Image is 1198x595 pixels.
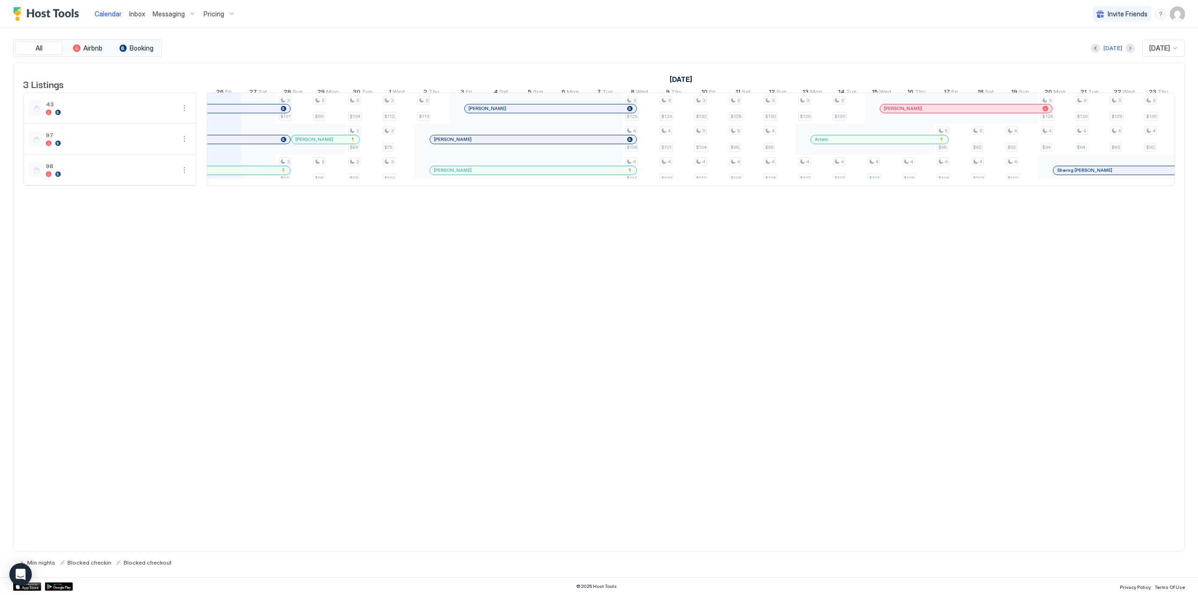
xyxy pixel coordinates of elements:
span: Fri [466,88,472,98]
a: Host Tools Logo [13,7,83,21]
a: October 9, 2025 [664,86,684,100]
button: Airbnb [64,42,111,55]
span: $130 [765,113,776,119]
span: $100 [1008,175,1018,181]
span: 3 [287,97,290,103]
span: 98 [46,162,175,169]
span: 3 [702,97,705,103]
span: 3 [841,97,844,103]
span: 3 [1049,97,1052,103]
span: 2 [391,97,394,103]
span: $112 [696,175,706,181]
span: $104 [350,113,360,119]
a: September 29, 2025 [315,86,341,100]
span: 4 [702,159,705,165]
span: 3 [1153,97,1155,103]
a: October 13, 2025 [800,86,825,100]
span: 4 [668,128,671,134]
a: Calendar [95,9,122,19]
span: 3 [668,97,671,103]
div: menu [179,164,190,176]
span: 97 [46,132,175,139]
a: October 6, 2025 [559,86,581,100]
span: Artem [815,136,828,142]
span: 5 [979,128,982,134]
span: Wed [1123,88,1135,98]
span: 7 [597,88,601,98]
span: Sat [258,88,267,98]
span: $101 [280,113,291,119]
span: $108 [765,175,776,181]
span: Blocked checkin [67,559,111,566]
span: $92 [1008,144,1016,150]
span: [PERSON_NAME] [434,167,472,173]
span: 8 [631,88,635,98]
span: Sat [499,88,508,98]
span: 29 [317,88,325,98]
span: $128 [1042,113,1053,119]
a: October 3, 2025 [458,86,475,100]
a: October 19, 2025 [1009,86,1031,100]
span: $95 [938,144,947,150]
span: Invite Friends [1108,10,1147,18]
span: 4 [1083,128,1086,134]
span: $96 [315,175,323,181]
span: 2 [424,88,427,98]
span: Tue [602,88,613,98]
span: 2 [356,128,359,134]
a: October 12, 2025 [767,86,789,100]
a: October 5, 2025 [526,86,546,100]
span: Privacy Policy [1120,584,1151,590]
button: More options [179,103,190,114]
div: menu [179,103,190,114]
span: 3 [806,97,809,103]
span: 2 [391,128,394,134]
span: 4 [494,88,498,98]
span: 3 [356,97,359,103]
span: 4 [1153,128,1155,134]
span: 4 [945,159,948,165]
span: 4 [841,159,844,165]
a: September 30, 2025 [351,86,374,100]
span: [PERSON_NAME] [434,136,472,142]
a: October 22, 2025 [1111,86,1137,100]
span: $114 [627,175,637,181]
span: 3 [1118,97,1121,103]
span: Mon [810,88,822,98]
span: Sat [985,88,994,98]
a: September 27, 2025 [247,86,270,100]
span: $119 [419,113,429,119]
span: 4 [772,128,774,134]
span: 5 [702,128,705,134]
button: All [15,42,62,55]
span: 6 [562,88,565,98]
span: Thu [429,88,439,98]
span: $125 [1111,113,1122,119]
span: 3 [287,159,290,165]
span: 4 [633,128,636,134]
span: Sat [742,88,751,98]
div: Open Intercom Messenger [9,563,32,586]
a: October 16, 2025 [905,86,928,100]
span: $129 [661,113,672,119]
a: October 23, 2025 [1147,86,1171,100]
span: 5 [528,88,532,98]
a: October 21, 2025 [1078,86,1101,100]
a: Privacy Policy [1120,581,1151,591]
span: $112 [384,113,394,119]
span: Inbox [129,10,145,18]
span: Tue [846,88,856,98]
span: $92 [1146,144,1154,150]
span: $108 [730,175,741,181]
span: 4 [910,159,913,165]
span: Pricing [204,10,224,18]
span: Sun [292,88,303,98]
span: 4 [1049,128,1052,134]
span: 3 [772,97,774,103]
a: October 14, 2025 [836,86,859,100]
span: $104 [696,144,707,150]
span: $93 [1111,144,1120,150]
a: October 15, 2025 [869,86,894,100]
span: 14 [838,88,845,98]
button: More options [179,164,190,176]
